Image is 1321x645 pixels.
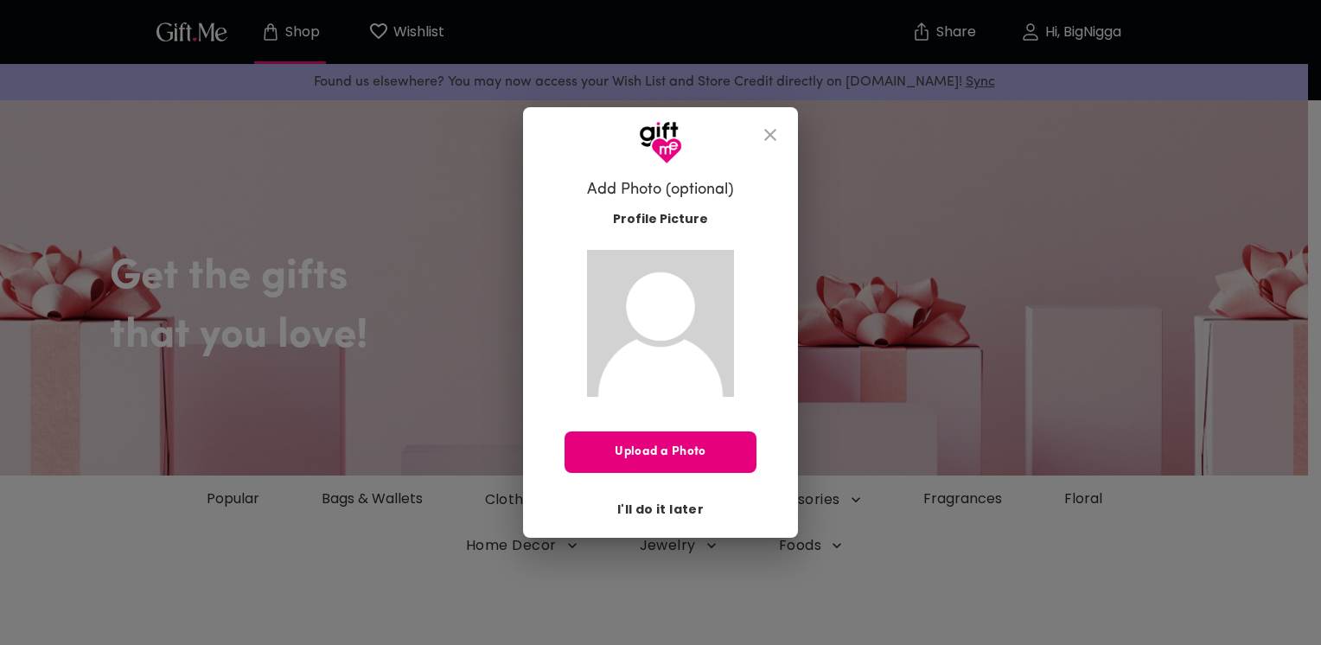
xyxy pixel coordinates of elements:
img: GiftMe Logo [639,121,682,164]
img: Gift.me default profile picture [587,250,734,397]
button: Upload a Photo [565,431,756,473]
button: close [750,114,791,156]
button: I'll do it later [610,495,711,524]
span: Profile Picture [613,210,708,228]
h6: Add Photo (optional) [587,180,734,201]
span: Upload a Photo [565,443,756,462]
span: I'll do it later [617,500,704,519]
